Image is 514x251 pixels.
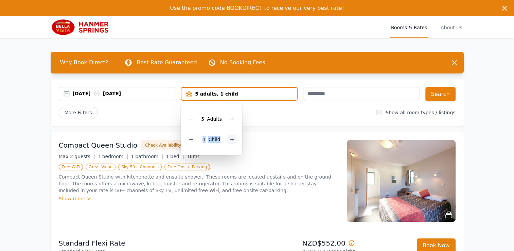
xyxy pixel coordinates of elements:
[98,154,128,159] span: 1 bedroom |
[59,238,254,248] p: Standard Flexi Rate
[208,137,220,142] span: Child
[390,16,428,38] a: Rooms & Rates
[207,116,222,122] span: Adult s
[118,164,162,170] span: Sky 50+ Channels
[201,116,204,122] span: 5
[55,56,114,69] span: Why Book Direct?
[59,154,95,159] span: Max 2 guests |
[386,110,455,115] label: Show all room types / listings
[164,164,210,170] span: Free Onsite Parking
[59,195,339,202] div: Show more >
[141,140,185,150] button: Check Availability
[73,90,175,97] div: [DATE] [DATE]
[181,90,297,97] div: 5 adults, 1 child
[202,137,206,142] span: 1
[131,154,163,159] span: 1 bathroom |
[425,87,456,101] button: Search
[59,164,83,170] span: Free WiFi
[59,173,339,194] p: Compact Queen Studio with kitchenette and ensuite shower. These rooms are located upstairs and on...
[170,5,344,11] span: Use the promo code BOOKDIRECT to receive our very best rate!
[59,140,138,150] h3: Compact Queen Studio
[51,19,116,35] img: Bella Vista Hanmer Springs
[187,154,199,159] span: 16m²
[220,58,265,67] p: No Booking Fees
[137,58,197,67] p: Best Rate Guaranteed
[166,154,184,159] span: 1 bed |
[439,16,463,38] a: About Us
[260,238,355,248] p: NZD$552.00
[59,107,98,118] span: More Filters
[86,164,116,170] span: Great Value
